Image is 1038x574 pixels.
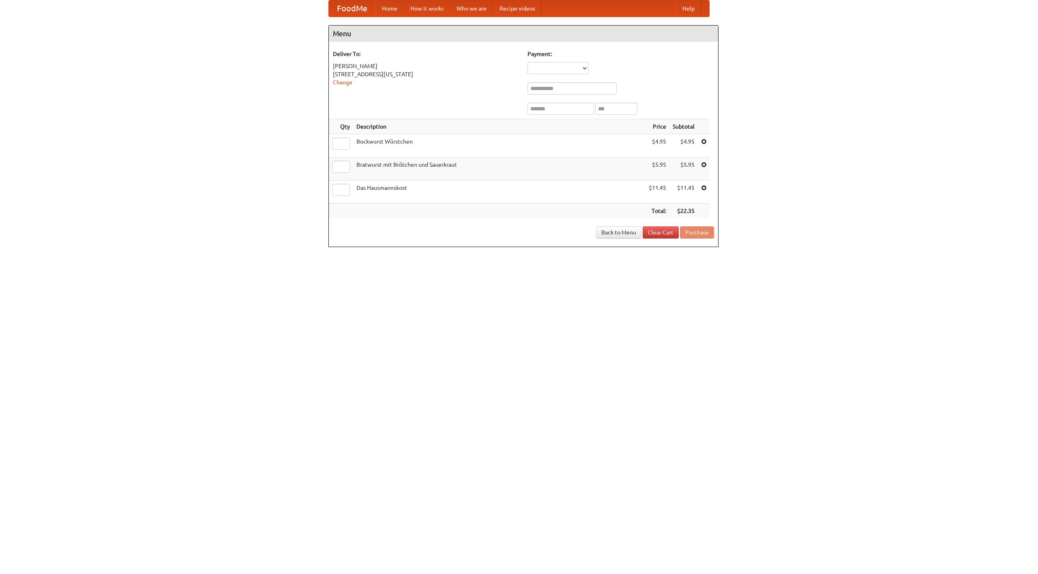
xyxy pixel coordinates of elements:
[404,0,450,17] a: How it works
[669,157,698,181] td: $5.95
[646,119,669,134] th: Price
[493,0,542,17] a: Recipe videos
[643,226,679,239] a: Clear Cart
[333,70,519,78] div: [STREET_ADDRESS][US_STATE]
[646,181,669,204] td: $11.45
[646,204,669,219] th: Total:
[450,0,493,17] a: Who we are
[353,134,646,157] td: Bockwurst Würstchen
[680,226,714,239] button: Purchase
[329,119,353,134] th: Qty
[669,204,698,219] th: $22.35
[528,50,714,58] h5: Payment:
[333,50,519,58] h5: Deliver To:
[353,157,646,181] td: Bratwurst mit Brötchen und Sauerkraut
[333,79,352,86] a: Change
[646,134,669,157] td: $4.95
[669,134,698,157] td: $4.95
[676,0,701,17] a: Help
[375,0,404,17] a: Home
[596,226,641,239] a: Back to Menu
[669,119,698,134] th: Subtotal
[353,119,646,134] th: Description
[353,181,646,204] td: Das Hausmannskost
[646,157,669,181] td: $5.95
[329,26,718,42] h4: Menu
[669,181,698,204] td: $11.45
[333,62,519,70] div: [PERSON_NAME]
[329,0,375,17] a: FoodMe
